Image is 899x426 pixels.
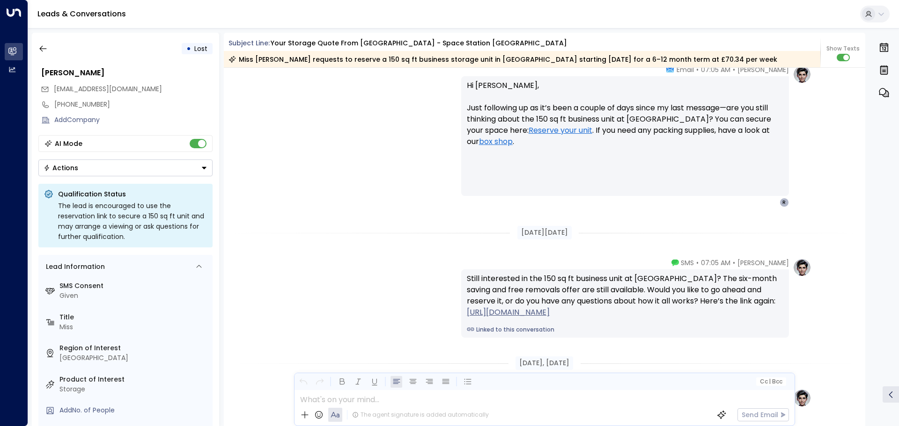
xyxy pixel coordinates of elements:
[228,38,270,48] span: Subject Line:
[467,80,783,159] p: Hi [PERSON_NAME], Just following up as it’s been a couple of days since my last message—are you s...
[59,312,209,322] label: Title
[759,378,782,385] span: Cc Bcc
[780,198,789,207] div: R
[737,65,789,74] span: [PERSON_NAME]
[681,258,694,267] span: SMS
[43,262,105,272] div: Lead Information
[467,325,783,334] a: Linked to this conversation
[793,389,811,407] img: profile-logo.png
[769,378,771,385] span: |
[194,44,207,53] span: Lost
[54,100,213,109] div: [PHONE_NUMBER]
[54,115,213,125] div: AddCompany
[793,65,811,84] img: profile-logo.png
[59,353,209,363] div: [GEOGRAPHIC_DATA]
[59,291,209,301] div: Given
[55,139,82,148] div: AI Mode
[54,84,162,94] span: [EMAIL_ADDRESS][DOMAIN_NAME]
[59,405,209,415] div: AddNo. of People
[297,376,309,388] button: Undo
[59,322,209,332] div: Miss
[529,125,592,136] a: Reserve your unit
[467,307,550,318] a: [URL][DOMAIN_NAME]
[37,8,126,19] a: Leads & Conversations
[733,258,735,267] span: •
[54,84,162,94] span: ridachand@hotmail.co.uk
[186,40,191,57] div: •
[737,258,789,267] span: [PERSON_NAME]
[314,376,325,388] button: Redo
[696,258,699,267] span: •
[733,65,735,74] span: •
[516,356,573,370] div: [DATE], [DATE]
[38,159,213,176] div: Button group with a nested menu
[59,343,209,353] label: Region of Interest
[701,258,730,267] span: 07:05 AM
[58,201,207,242] div: The lead is encouraged to use the reservation link to secure a 150 sq ft unit and may arrange a v...
[44,164,78,172] div: Actions
[59,375,209,384] label: Product of Interest
[271,38,567,48] div: Your storage quote from [GEOGRAPHIC_DATA] - Space Station [GEOGRAPHIC_DATA]
[696,65,699,74] span: •
[479,136,513,147] a: box shop
[41,67,213,79] div: [PERSON_NAME]
[701,65,730,74] span: 07:05 AM
[677,65,694,74] span: Email
[517,226,572,239] div: [DATE][DATE]
[59,384,209,394] div: Storage
[467,273,783,318] div: Still interested in the 150 sq ft business unit at [GEOGRAPHIC_DATA]? The six-month saving and fr...
[228,55,777,64] div: Miss [PERSON_NAME] requests to reserve a 150 sq ft business storage unit in [GEOGRAPHIC_DATA] sta...
[793,258,811,277] img: profile-logo.png
[352,411,489,419] div: The agent signature is added automatically
[756,377,786,386] button: Cc|Bcc
[826,44,860,53] span: Show Texts
[58,189,207,199] p: Qualification Status
[59,281,209,291] label: SMS Consent
[38,159,213,176] button: Actions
